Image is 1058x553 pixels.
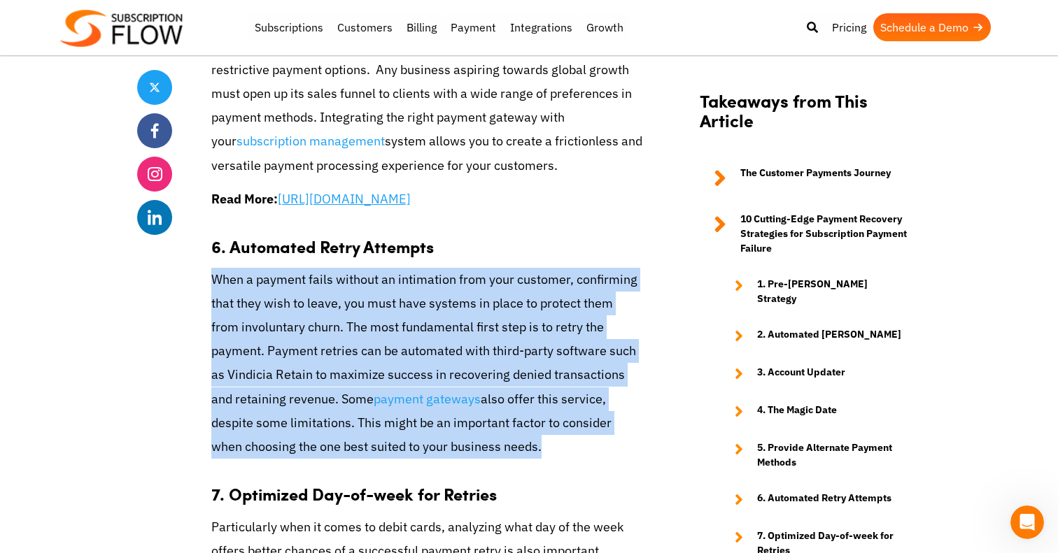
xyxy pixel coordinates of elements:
[700,90,907,145] h2: Takeaways from This Article
[740,212,907,256] strong: 10 Cutting-Edge Payment Recovery Strategies for Subscription Payment Failure
[211,191,278,207] strong: Read More:
[721,365,907,382] a: 3. Account Updater
[503,13,579,41] a: Integrations
[873,13,991,41] a: Schedule a Demo
[211,482,497,505] strong: 7. Optimized Day-of-week for Retries
[757,403,837,419] strong: 4. The Magic Date
[757,327,901,344] strong: 2. Automated [PERSON_NAME]
[400,13,444,41] a: Billing
[330,13,400,41] a: Customers
[700,166,907,191] a: The Customer Payments Journey
[700,212,907,256] a: 10 Cutting-Edge Payment Recovery Strategies for Subscription Payment Failure
[278,191,411,207] a: [URL][DOMAIN_NAME]
[60,10,183,47] img: Subscriptionflow
[721,327,907,344] a: 2. Automated [PERSON_NAME]
[374,391,481,407] a: payment gateways
[757,365,845,382] strong: 3. Account Updater
[211,10,642,177] p: Giving customers the option to pay with alternate payment methods, such as or mobile wallets, is ...
[825,13,873,41] a: Pricing
[237,133,385,149] a: subscription management
[1010,505,1044,539] iframe: Intercom live chat
[721,491,907,508] a: 6. Automated Retry Attempts
[757,440,907,470] strong: 5. Provide Alternate Payment Methods
[721,440,907,470] a: 5. Provide Alternate Payment Methods
[211,234,434,258] strong: 6. Automated Retry Attempts
[740,166,891,191] strong: The Customer Payments Journey
[721,403,907,419] a: 4. The Magic Date
[444,13,503,41] a: Payment
[757,491,891,508] strong: 6. Automated Retry Attempts
[757,277,907,306] strong: 1. Pre-[PERSON_NAME] Strategy
[248,13,330,41] a: Subscriptions
[211,268,642,459] p: When a payment fails without an intimation from your customer, confirming that they wish to leave...
[579,13,630,41] a: Growth
[721,277,907,306] a: 1. Pre-[PERSON_NAME] Strategy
